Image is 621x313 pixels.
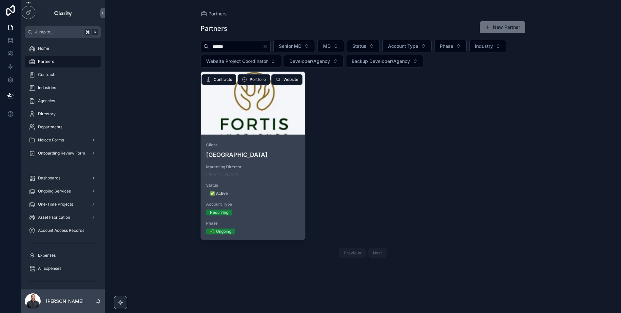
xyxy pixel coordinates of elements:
[25,56,101,67] a: Partners
[352,58,410,64] span: Backup Developer/Agency
[206,142,300,148] span: Client
[25,82,101,94] a: Industries
[25,263,101,274] a: All Expenses
[201,72,305,135] div: Fortis-Institute-–-Fortis-Institute-2025-03-25-at-1.16.46-PM.webp
[210,210,228,215] div: Recurring
[38,138,64,143] span: Noloco Forms
[201,55,281,67] button: Select Button
[289,58,330,64] span: Developer/Agency
[284,55,343,67] button: Select Button
[92,29,98,35] span: K
[206,58,268,64] span: Website Project Coordinator
[250,77,266,82] span: Portfolio
[38,46,49,51] span: Home
[262,44,270,49] button: Clear
[35,29,82,35] span: Jump to...
[38,151,85,156] span: Onboarding Review Form
[38,124,62,130] span: Departments
[347,40,380,52] button: Select Button
[206,164,300,170] span: Marketing Director
[25,95,101,107] a: Agencies
[46,298,84,304] p: [PERSON_NAME]
[352,43,366,49] span: Status
[206,183,300,188] span: Status
[202,74,236,85] button: Contracts
[283,77,298,82] span: Website
[25,147,101,159] a: Onboarding Review Form
[21,38,105,289] div: scrollable content
[25,225,101,236] a: Account Access Records
[210,229,231,234] div: ♻️ Ongoing
[210,191,228,196] div: ✅ Active
[38,98,55,103] span: Agencies
[440,43,453,49] span: Phase
[38,72,56,77] span: Contracts
[25,69,101,81] a: Contracts
[214,77,232,82] span: Contracts
[25,43,101,54] a: Home
[38,59,54,64] span: Partners
[279,43,301,49] span: Senior MD
[208,10,227,17] span: Partners
[38,215,70,220] span: Asset Fabrication
[475,43,493,49] span: Industry
[206,150,300,159] h4: [GEOGRAPHIC_DATA]
[201,24,227,33] h1: Partners
[54,8,72,18] img: App logo
[38,253,56,258] span: Expenses
[25,212,101,223] a: Asset Fabrication
[480,21,525,33] button: New Partner
[25,249,101,261] a: Expenses
[38,85,56,90] span: Industries
[25,172,101,184] a: Dashboards
[388,43,418,49] span: Account Type
[318,40,344,52] button: Select Button
[346,55,423,67] button: Select Button
[206,172,238,177] a: [PERSON_NAME]
[238,74,270,85] button: Portfolio
[38,189,71,194] span: Ongoing Services
[25,185,101,197] a: Ongoing Services
[38,111,56,117] span: Directory
[434,40,467,52] button: Select Button
[201,71,305,240] a: Client[GEOGRAPHIC_DATA]Marketing Director[PERSON_NAME]Status✅ ActiveAccount TypeRecurringPhase♻️ ...
[38,175,60,181] span: Dashboards
[323,43,331,49] span: MD
[25,198,101,210] a: One-Time Projects
[25,26,101,38] button: Jump to...K
[273,40,315,52] button: Select Button
[206,202,300,207] span: Account Type
[469,40,506,52] button: Select Button
[271,74,302,85] button: Website
[382,40,432,52] button: Select Button
[38,228,84,233] span: Account Access Records
[25,121,101,133] a: Departments
[25,108,101,120] a: Directory
[25,134,101,146] a: Noloco Forms
[201,10,227,17] a: Partners
[38,202,73,207] span: One-Time Projects
[38,266,61,271] span: All Expenses
[206,221,300,226] span: Phase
